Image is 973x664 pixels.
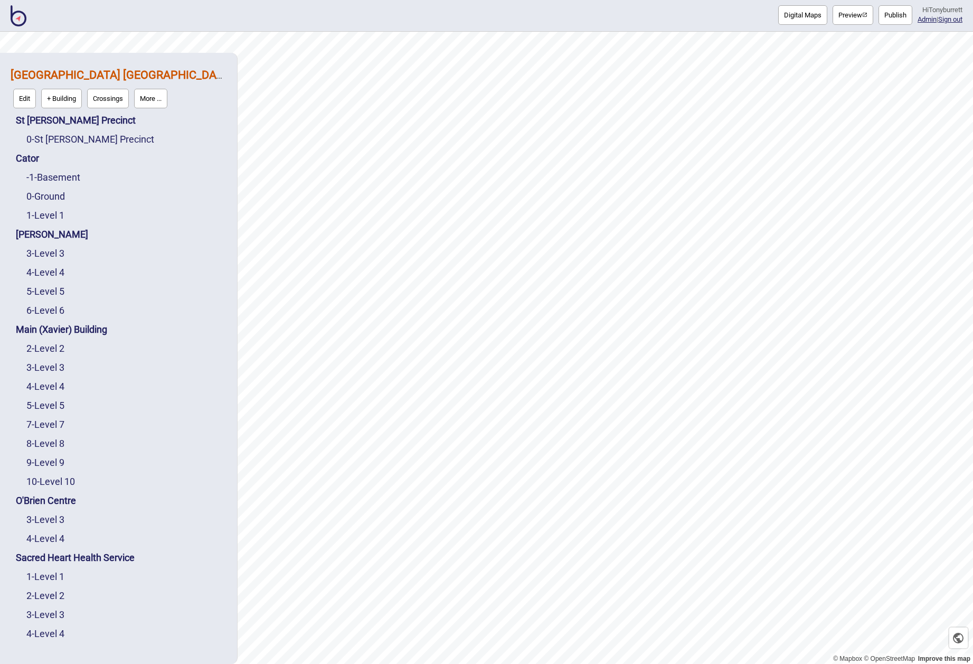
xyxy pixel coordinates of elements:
[16,548,226,567] div: Sacred Heart Health Service
[26,244,226,263] div: Level 3
[26,514,64,525] a: 3-Level 3
[16,153,39,164] a: Cator
[26,609,64,620] a: 3-Level 3
[918,15,938,23] span: |
[26,419,64,430] a: 7-Level 7
[26,168,226,187] div: Basement
[26,282,226,301] div: Level 5
[778,5,827,25] button: Digital Maps
[26,187,226,206] div: Ground
[16,495,76,506] a: O'Brien Centre
[26,172,80,183] a: -1-Basement
[16,229,88,240] a: [PERSON_NAME]
[26,567,226,586] div: Level 1
[11,63,226,111] div: St Vincent's Public Hospital Sydney
[918,655,970,662] a: Map feedback
[16,324,107,335] a: Main (Xavier) Building
[864,655,915,662] a: OpenStreetMap
[26,206,226,225] div: Level 1
[26,301,226,320] div: Level 6
[26,457,64,468] a: 9-Level 9
[26,590,64,601] a: 2-Level 2
[26,339,226,358] div: Level 2
[13,89,36,108] button: Edit
[833,5,873,25] button: Preview
[16,491,226,510] div: O'Brien Centre
[134,89,167,108] button: More ...
[878,5,912,25] button: Publish
[11,86,39,111] a: Edit
[26,624,226,643] div: Level 4
[26,286,64,297] a: 5-Level 5
[918,15,937,23] a: Admin
[26,453,226,472] div: Level 9
[26,343,64,354] a: 2-Level 2
[938,15,962,23] button: Sign out
[26,130,226,149] div: St Vincent's Precinct
[26,377,226,396] div: Level 4
[26,400,64,411] a: 5-Level 5
[26,438,64,449] a: 8-Level 8
[131,86,170,111] a: More ...
[26,210,64,221] a: 1-Level 1
[87,89,129,108] button: Crossings
[26,248,64,259] a: 3-Level 3
[11,5,26,26] img: BindiMaps CMS
[84,86,131,111] a: Crossings
[833,5,873,25] a: Previewpreview
[26,605,226,624] div: Level 3
[26,381,64,392] a: 4-Level 4
[26,472,226,491] div: Level 10
[26,305,64,316] a: 6-Level 6
[11,68,233,81] a: [GEOGRAPHIC_DATA] [GEOGRAPHIC_DATA]
[26,510,226,529] div: Level 3
[16,149,226,168] div: Cator
[26,396,226,415] div: Level 5
[16,225,226,244] div: De Lacy
[26,628,64,639] a: 4-Level 4
[26,191,65,202] a: 0-Ground
[41,89,82,108] button: + Building
[26,533,64,544] a: 4-Level 4
[26,263,226,282] div: Level 4
[26,267,64,278] a: 4-Level 4
[26,415,226,434] div: Level 7
[26,476,75,487] a: 10-Level 10
[918,5,962,15] div: Hi Tonyburrett
[26,571,64,582] a: 1-Level 1
[26,434,226,453] div: Level 8
[16,115,136,126] a: St [PERSON_NAME] Precinct
[26,529,226,548] div: Level 4
[16,320,226,339] div: Main (Xavier) Building
[26,134,154,145] a: 0-St [PERSON_NAME] Precinct
[26,362,64,373] a: 3-Level 3
[16,552,135,563] a: Sacred Heart Health Service
[26,586,226,605] div: Level 2
[16,111,226,130] div: St Vincent's Precinct
[26,358,226,377] div: Level 3
[833,655,862,662] a: Mapbox
[862,12,867,17] img: preview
